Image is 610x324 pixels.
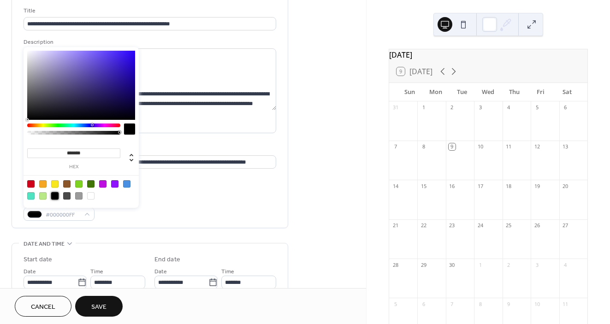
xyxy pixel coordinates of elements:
[562,261,569,268] div: 4
[392,261,399,268] div: 28
[533,143,540,150] div: 12
[533,183,540,189] div: 19
[505,222,512,229] div: 25
[477,104,484,111] div: 3
[475,83,501,101] div: Wed
[392,143,399,150] div: 7
[505,261,512,268] div: 2
[527,83,554,101] div: Fri
[389,49,587,60] div: [DATE]
[449,83,475,101] div: Tue
[420,222,427,229] div: 22
[87,180,95,188] div: #417505
[477,261,484,268] div: 1
[51,180,59,188] div: #F8E71C
[505,104,512,111] div: 4
[63,180,71,188] div: #8B572A
[90,267,103,277] span: Time
[24,37,274,47] div: Description
[533,300,540,307] div: 10
[31,302,55,312] span: Cancel
[75,192,83,200] div: #9B9B9B
[477,222,484,229] div: 24
[63,192,71,200] div: #4A4A4A
[392,300,399,307] div: 5
[27,192,35,200] div: #50E3C2
[449,183,456,189] div: 16
[477,300,484,307] div: 8
[123,180,130,188] div: #4A90E2
[154,267,167,277] span: Date
[449,300,456,307] div: 7
[533,261,540,268] div: 3
[533,104,540,111] div: 5
[392,183,399,189] div: 14
[75,180,83,188] div: #7ED321
[420,261,427,268] div: 29
[24,255,52,265] div: Start date
[154,255,180,265] div: End date
[449,261,456,268] div: 30
[27,180,35,188] div: #D0021B
[562,143,569,150] div: 13
[24,239,65,249] span: Date and time
[420,104,427,111] div: 1
[39,180,47,188] div: #F5A623
[449,143,456,150] div: 9
[477,143,484,150] div: 10
[562,104,569,111] div: 6
[51,192,59,200] div: #000000
[39,192,47,200] div: #B8E986
[449,104,456,111] div: 2
[505,300,512,307] div: 9
[87,192,95,200] div: #FFFFFF
[477,183,484,189] div: 17
[554,83,580,101] div: Sat
[505,183,512,189] div: 18
[505,143,512,150] div: 11
[562,300,569,307] div: 11
[562,183,569,189] div: 20
[392,222,399,229] div: 21
[423,83,449,101] div: Mon
[397,83,423,101] div: Sun
[420,143,427,150] div: 8
[99,180,107,188] div: #BD10E0
[533,222,540,229] div: 26
[562,222,569,229] div: 27
[420,183,427,189] div: 15
[15,296,71,317] button: Cancel
[420,300,427,307] div: 6
[501,83,527,101] div: Thu
[221,267,234,277] span: Time
[24,144,274,154] div: Location
[24,267,36,277] span: Date
[449,222,456,229] div: 23
[91,302,107,312] span: Save
[111,180,118,188] div: #9013FE
[46,210,80,220] span: #000000FF
[392,104,399,111] div: 31
[24,6,274,16] div: Title
[27,165,120,170] label: hex
[75,296,123,317] button: Save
